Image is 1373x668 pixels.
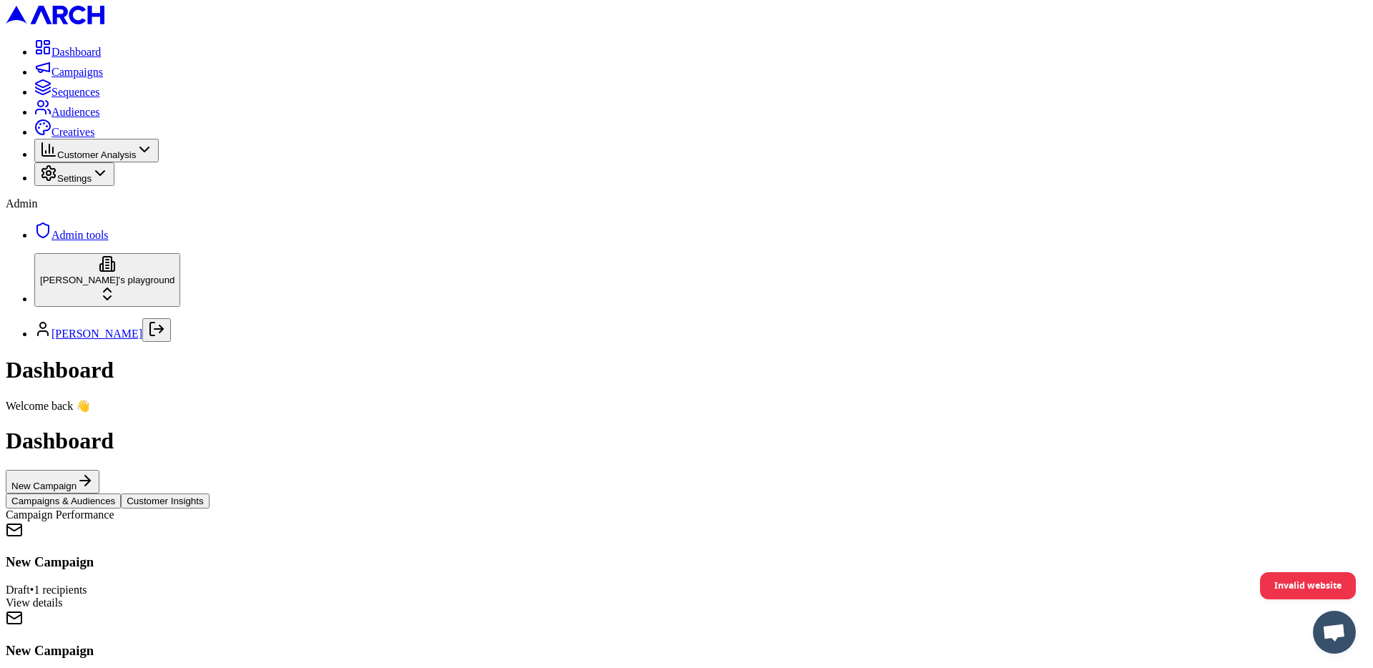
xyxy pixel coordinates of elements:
span: Audiences [51,106,100,118]
button: Customer Insights [121,493,209,509]
span: Invalid website [1274,573,1342,598]
a: Sequences [34,86,100,98]
a: Campaigns [34,66,103,78]
a: Dashboard [34,46,101,58]
div: Campaign Performance [6,509,1367,521]
span: Draft [6,584,30,596]
h3: New Campaign [6,554,1367,570]
h1: Dashboard [6,428,1367,454]
div: View details [6,596,1367,609]
span: Customer Analysis [57,149,136,160]
span: Settings [57,173,92,184]
button: New Campaign [6,470,99,493]
span: • [30,584,34,596]
button: Log out [142,318,171,342]
div: Admin [6,197,1367,210]
h3: New Campaign [6,643,1367,659]
button: Settings [34,162,114,186]
span: Admin tools [51,229,109,241]
span: Campaigns [51,66,103,78]
button: Customer Analysis [34,139,159,162]
span: Sequences [51,86,100,98]
button: Campaigns & Audiences [6,493,121,509]
span: Dashboard [51,46,101,58]
div: Open chat [1313,611,1356,654]
span: [PERSON_NAME]'s playground [40,275,174,285]
span: 1 recipients [34,584,87,596]
div: Welcome back 👋 [6,399,1367,413]
a: Admin tools [34,229,109,241]
a: Audiences [34,106,100,118]
a: [PERSON_NAME] [51,328,142,340]
h1: Dashboard [6,357,1367,383]
a: Creatives [34,126,94,138]
button: [PERSON_NAME]'s playground [34,253,180,307]
span: Creatives [51,126,94,138]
